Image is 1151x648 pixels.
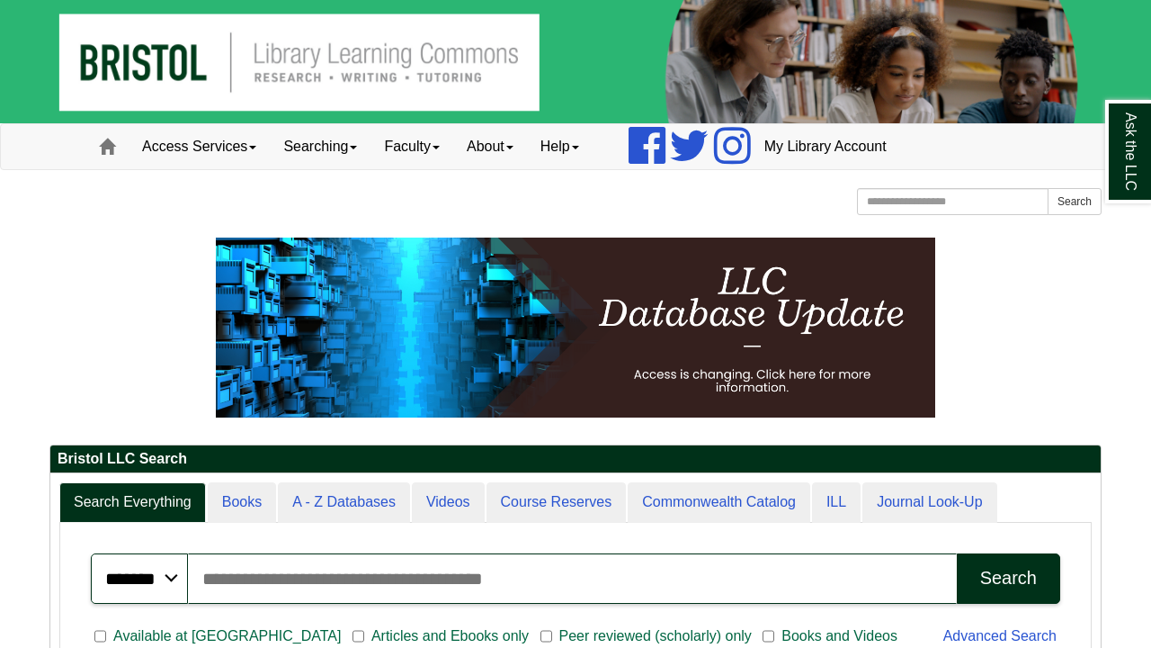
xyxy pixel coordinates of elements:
[486,482,627,523] a: Course Reserves
[278,482,410,523] a: A - Z Databases
[94,628,106,644] input: Available at [GEOGRAPHIC_DATA]
[59,482,206,523] a: Search Everything
[774,625,905,647] span: Books and Videos
[208,482,276,523] a: Books
[352,628,364,644] input: Articles and Ebooks only
[453,124,527,169] a: About
[527,124,593,169] a: Help
[943,628,1057,643] a: Advanced Search
[540,628,552,644] input: Peer reviewed (scholarly) only
[1048,188,1102,215] button: Search
[50,445,1101,473] h2: Bristol LLC Search
[129,124,270,169] a: Access Services
[628,482,810,523] a: Commonwealth Catalog
[106,625,348,647] span: Available at [GEOGRAPHIC_DATA]
[370,124,453,169] a: Faculty
[552,625,759,647] span: Peer reviewed (scholarly) only
[763,628,774,644] input: Books and Videos
[216,238,935,418] img: HTML tutorial
[270,124,370,169] a: Searching
[412,482,485,523] a: Videos
[364,625,536,647] span: Articles and Ebooks only
[862,482,996,523] a: Journal Look-Up
[980,568,1037,589] div: Search
[751,124,900,169] a: My Library Account
[812,482,861,523] a: ILL
[957,553,1060,604] button: Search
